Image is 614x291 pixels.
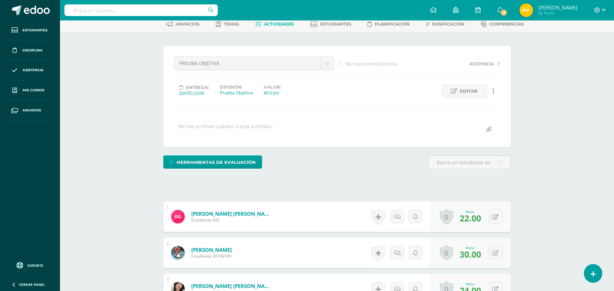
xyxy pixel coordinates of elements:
span: Herramientas de evaluación [177,156,256,169]
a: [PERSON_NAME] [PERSON_NAME] [191,210,273,217]
span: Entrega: [186,85,209,90]
a: Herramientas de evaluación [163,155,262,169]
span: Dosificación [432,21,464,27]
a: Planificación [368,19,409,30]
span: Estudiantes [23,28,47,33]
span: Asistencia [23,67,44,73]
div: Nota: [460,245,481,250]
a: Mis cursos [5,80,55,101]
span: Temas [224,21,239,27]
label: Valor: [264,85,281,90]
a: PREUBA OBJETIVA [175,57,334,70]
a: Estudiantes [5,20,55,41]
span: Cerrar panel [19,282,45,287]
span: 22.00 [460,212,481,224]
img: 215b9c9539769b3c2cc1c8ca402366c2.png [520,3,533,17]
span: Conferencias [489,21,524,27]
span: 30.00 [460,248,481,260]
span: Disciplina [23,48,43,53]
span: Estudiantes [320,21,351,27]
span: Mi Perfil [538,10,578,16]
img: 0c6a352c2c39dd629ddfd5d70e9bcd4a.png [171,246,185,260]
span: Archivos [23,108,41,113]
a: [PERSON_NAME] [191,246,232,253]
span: No hay actividad previa [346,61,397,67]
input: Busca un usuario... [64,4,218,16]
div: 40.0 pts [264,90,281,96]
span: Anuncios [176,21,199,27]
span: 15 [500,9,508,16]
label: División: [220,85,253,90]
div: Nota: [460,281,481,286]
a: Conferencias [481,19,524,30]
span: PREUBA OBJETIVA [180,57,316,70]
img: 7af9f3c8c339299f99af3cec3dfa4272.png [171,210,185,224]
span: Actividades [264,21,294,27]
a: Actividades [255,19,294,30]
span: Planificación [375,21,409,27]
a: Estudiantes [310,19,351,30]
span: Estudiante 503 [191,217,273,223]
span: Editar [460,85,478,97]
span: ASISTENCIA [470,61,494,67]
a: 0 [440,245,453,261]
div: Nota: [460,209,481,214]
a: ASISTENCIA [420,60,500,67]
a: Disciplina [5,41,55,61]
span: Soporte [28,263,44,268]
div: No hay archivos subidos a esta actividad... [179,123,276,136]
a: Anuncios [166,19,199,30]
span: Estudiante 20190109 [191,253,232,259]
a: Asistencia [5,61,55,81]
div: [DATE] 23:00 [180,90,209,96]
a: [PERSON_NAME] [PERSON_NAME] [191,282,273,289]
div: Prueba Objetiva [220,90,253,96]
a: Dosificación [426,19,464,30]
a: Soporte [8,260,52,270]
span: Mis cursos [23,88,44,93]
a: 0 [440,209,453,225]
span: [PERSON_NAME] [538,4,578,11]
a: Archivos [5,101,55,121]
input: Busca un estudiante aquí... [428,156,510,169]
a: Temas [216,19,239,30]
